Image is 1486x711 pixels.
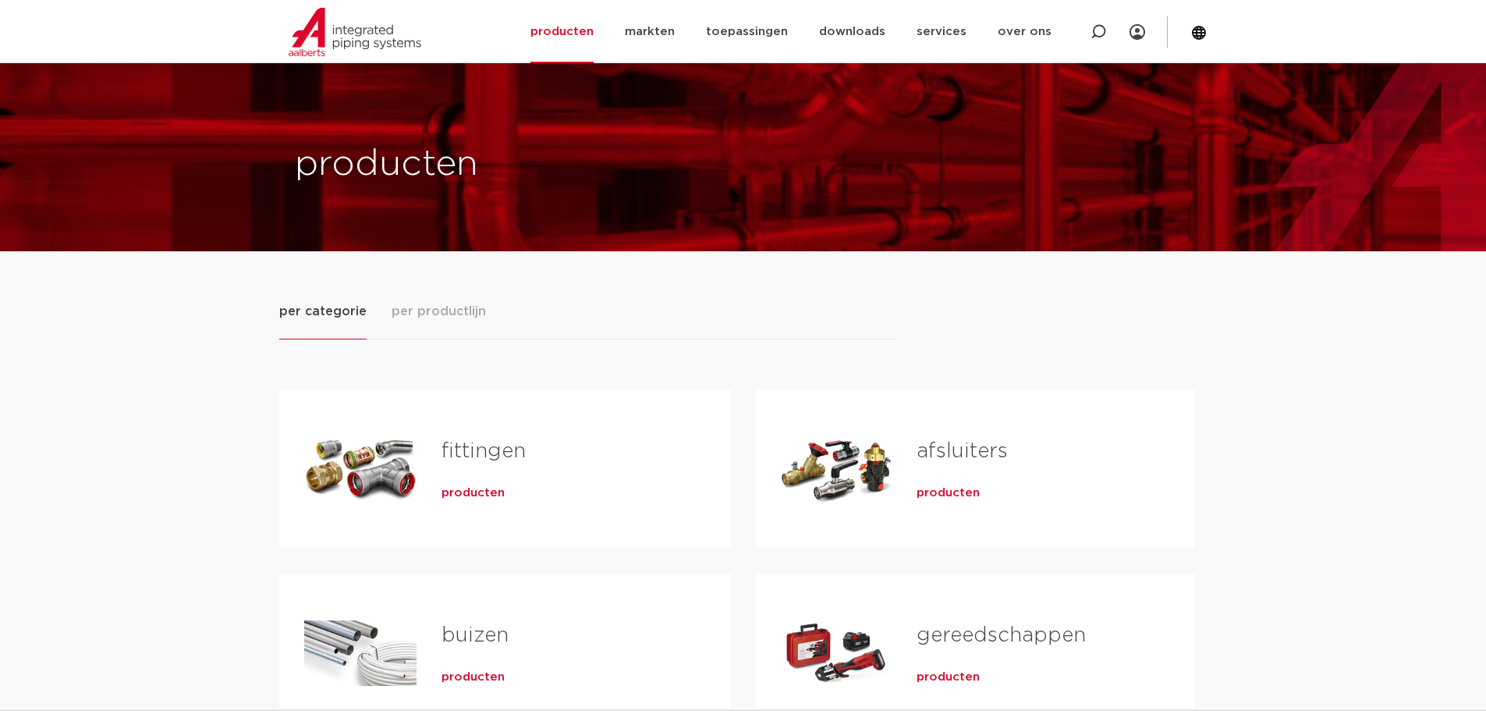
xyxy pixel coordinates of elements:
span: per categorie [279,302,367,321]
a: gereedschappen [917,625,1086,645]
a: producten [442,485,505,501]
a: producten [442,670,505,685]
a: producten [917,670,980,685]
a: producten [917,485,980,501]
a: afsluiters [917,441,1008,461]
a: buizen [442,625,509,645]
h1: producten [295,140,736,190]
a: fittingen [442,441,526,461]
span: per productlijn [392,302,486,321]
